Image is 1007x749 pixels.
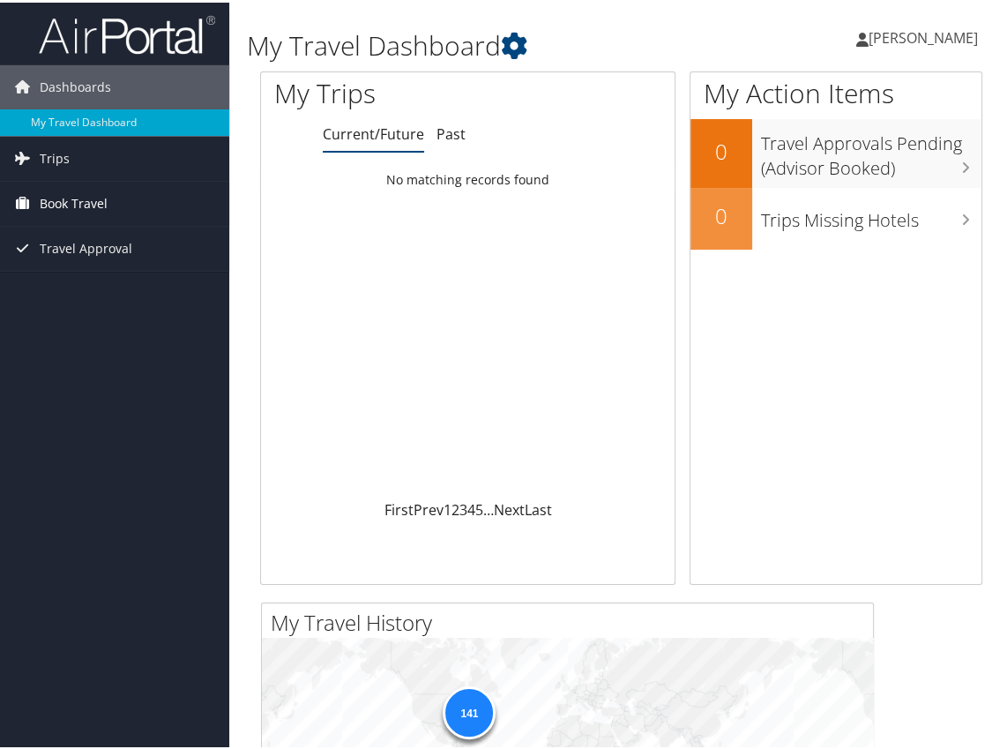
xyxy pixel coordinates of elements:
[414,498,444,517] a: Prev
[525,498,552,517] a: Last
[761,197,982,230] h3: Trips Missing Hotels
[247,25,746,62] h1: My Travel Dashboard
[40,179,108,223] span: Book Travel
[40,134,70,178] span: Trips
[271,605,873,635] h2: My Travel History
[40,63,111,107] span: Dashboards
[323,122,424,141] a: Current/Future
[459,498,467,517] a: 3
[436,122,466,141] a: Past
[856,9,996,62] a: [PERSON_NAME]
[384,498,414,517] a: First
[494,498,525,517] a: Next
[869,26,978,45] span: [PERSON_NAME]
[261,161,675,193] td: No matching records found
[690,116,982,184] a: 0Travel Approvals Pending (Advisor Booked)
[274,72,489,109] h1: My Trips
[690,198,752,228] h2: 0
[690,185,982,247] a: 0Trips Missing Hotels
[475,498,483,517] a: 5
[761,120,982,178] h3: Travel Approvals Pending (Advisor Booked)
[451,498,459,517] a: 2
[483,498,494,517] span: …
[690,134,752,164] h2: 0
[467,498,475,517] a: 4
[39,11,215,53] img: airportal-logo.png
[444,498,451,517] a: 1
[443,684,496,737] div: 141
[690,72,982,109] h1: My Action Items
[40,224,132,268] span: Travel Approval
